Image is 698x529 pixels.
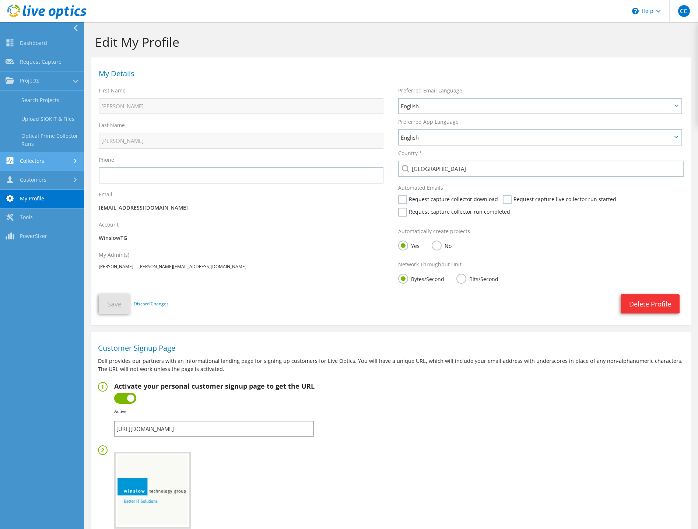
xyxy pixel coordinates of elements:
p: [EMAIL_ADDRESS][DOMAIN_NAME] [99,204,383,212]
a: Delete Profile [621,294,680,313]
label: Country * [398,150,422,157]
label: Bytes/Second [398,274,444,283]
svg: \n [632,8,639,14]
img: C0e0OLmAhLsfAAAAAElFTkSuQmCC [117,455,187,525]
span: CC [678,5,690,17]
label: Email [99,191,112,198]
label: First Name [99,87,126,94]
label: Bits/Second [456,274,498,283]
label: Preferred Email Language [398,87,462,94]
label: No [432,241,452,250]
label: Request capture live collector run started [503,195,616,204]
h1: Edit My Profile [95,34,683,50]
label: My Admin(s) [99,251,129,259]
label: Account [99,221,119,228]
h2: Activate your personal customer signup page to get the URL [114,382,315,390]
span: English [401,102,672,111]
span: [PERSON_NAME] -- [PERSON_NAME][EMAIL_ADDRESS][DOMAIN_NAME] [99,263,246,270]
label: Phone [99,156,114,164]
label: Yes [398,241,420,250]
button: Save [99,294,130,314]
h1: My Details [99,70,680,77]
b: Active [114,408,127,414]
label: Preferred App Language [398,118,459,126]
label: Last Name [99,122,125,129]
label: Automated Emails [398,184,443,192]
label: Automatically create projects [398,228,470,235]
h1: Customer Signup Page [98,344,680,352]
label: Request capture collector download [398,195,498,204]
label: Request capture collector run completed [398,208,510,217]
p: Dell provides our partners with an informational landing page for signing up customers for Live O... [98,357,684,373]
label: Network Throughput Unit [398,261,462,268]
a: Discard Changes [134,300,169,308]
span: English [401,133,672,142]
p: WinslowTG [99,234,383,242]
